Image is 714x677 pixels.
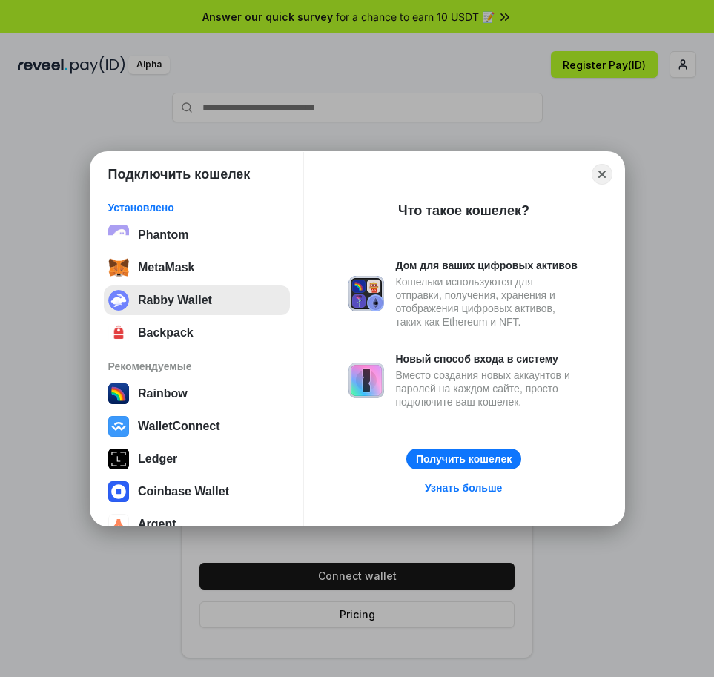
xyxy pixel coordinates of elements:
h1: Подключить кошелек [108,165,251,183]
button: Получить кошелек [406,449,521,469]
button: Rainbow [104,379,290,409]
img: svg+xml,%3Csvg%20width%3D%2228%22%20height%3D%2228%22%20viewBox%3D%220%200%2028%2028%22%20fill%3D... [108,481,129,502]
img: svg+xml,%3Csvg%20xmlns%3D%22http%3A%2F%2Fwww.w3.org%2F2000%2Fsvg%22%20fill%3D%22none%22%20viewBox... [348,276,384,311]
div: Дом для ваших цифровых активов [396,259,580,272]
button: Close [592,164,612,185]
img: 4BxBxKvl5W07cAAAAASUVORK5CYII= [108,323,129,343]
button: Argent [104,509,290,539]
img: svg+xml;base64,PHN2ZyBmaWxsPSJub25lIiBoZWlnaHQ9IjMzIiB2aWV3Qm94PSIwIDAgMzUgMzMiIHdpZHRoPSIzNSIgeG... [108,257,129,278]
div: Coinbase Wallet [138,485,229,498]
div: Вместо создания новых аккаунтов и паролей на каждом сайте, просто подключите ваш кошелек. [396,369,580,409]
img: svg+xml,%3Csvg%20width%3D%2228%22%20height%3D%2228%22%20viewBox%3D%220%200%2028%2028%22%20fill%3D... [108,416,129,437]
div: Backpack [138,326,194,340]
img: svg+xml,%3Csvg%20width%3D%2228%22%20height%3D%2228%22%20viewBox%3D%220%200%2028%2028%22%20fill%3D... [108,514,129,535]
div: Argent [138,518,176,531]
img: svg+xml;base64,PHN2ZyB3aWR0aD0iMzIiIGhlaWdodD0iMzIiIHZpZXdCb3g9IjAgMCAzMiAzMiIgZmlsbD0ibm9uZSIgeG... [108,290,129,311]
button: WalletConnect [104,412,290,441]
div: Phantom [138,228,188,242]
a: Узнать больше [416,478,511,498]
button: Ledger [104,444,290,474]
div: Ledger [138,452,177,466]
button: Backpack [104,318,290,348]
img: epq2vO3P5aLWl15yRS7Q49p1fHTx2Sgh99jU3kfXv7cnPATIVQHAx5oQs66JWv3SWEjHOsb3kKgmE5WNBxBId7C8gm8wEgOvz... [108,225,129,245]
div: MetaMask [138,261,194,274]
div: WalletConnect [138,420,220,433]
button: MetaMask [104,253,290,283]
div: Установлено [108,201,285,214]
div: Кошельки используются для отправки, получения, хранения и отображения цифровых активов, таких как... [396,275,580,328]
img: svg+xml,%3Csvg%20xmlns%3D%22http%3A%2F%2Fwww.w3.org%2F2000%2Fsvg%22%20fill%3D%22none%22%20viewBox... [348,363,384,398]
div: Rabby Wallet [138,294,212,307]
button: Rabby Wallet [104,285,290,315]
img: svg+xml,%3Csvg%20width%3D%22120%22%20height%3D%22120%22%20viewBox%3D%220%200%20120%20120%22%20fil... [108,383,129,404]
div: Узнать больше [425,481,502,495]
div: Новый способ входа в систему [396,352,580,366]
div: Rainbow [138,387,188,400]
img: svg+xml,%3Csvg%20xmlns%3D%22http%3A%2F%2Fwww.w3.org%2F2000%2Fsvg%22%20width%3D%2228%22%20height%3... [108,449,129,469]
div: Что такое кошелек? [398,202,529,219]
div: Рекомендуемые [108,360,285,373]
div: Получить кошелек [416,452,512,466]
button: Phantom [104,220,290,250]
button: Coinbase Wallet [104,477,290,506]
